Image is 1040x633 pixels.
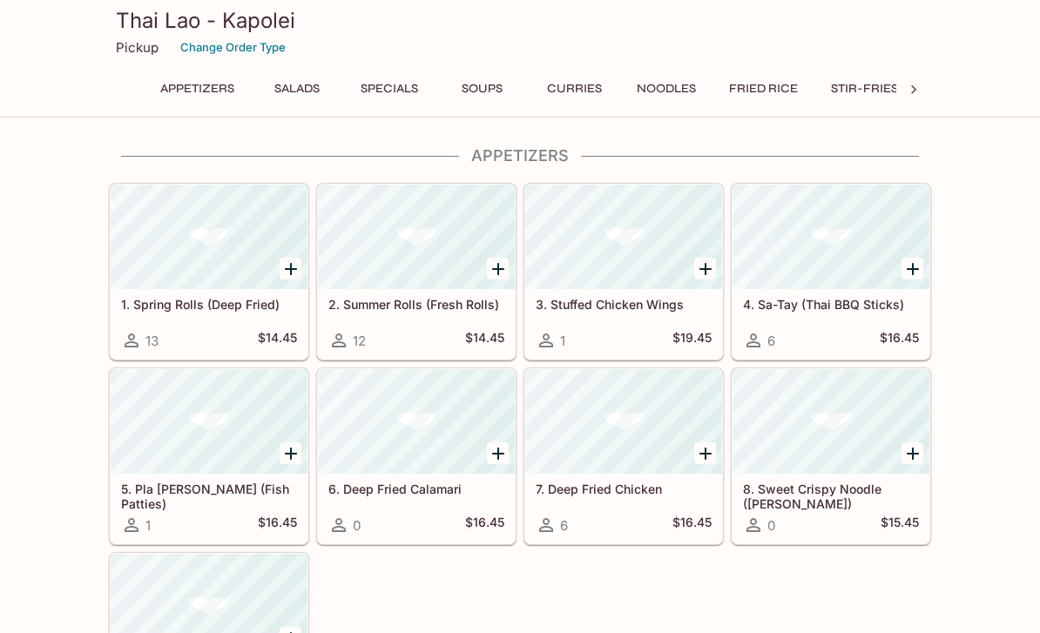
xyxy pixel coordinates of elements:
span: 0 [767,517,775,534]
button: Add 4. Sa-Tay (Thai BBQ Sticks) [902,258,923,279]
div: 4. Sa-Tay (Thai BBQ Sticks) [733,185,929,289]
button: Appetizers [151,77,244,101]
button: Add 6. Deep Fried Calamari [487,442,509,464]
a: 3. Stuffed Chicken Wings1$19.45 [524,184,723,360]
h5: 5. Pla [PERSON_NAME] (Fish Patties) [121,481,297,510]
h5: 7. Deep Fried Chicken [536,481,712,496]
h5: 1. Spring Rolls (Deep Fried) [121,297,297,312]
button: Fried Rice [719,77,807,101]
a: 5. Pla [PERSON_NAME] (Fish Patties)1$16.45 [110,368,308,544]
a: 4. Sa-Tay (Thai BBQ Sticks)6$16.45 [732,184,930,360]
a: 7. Deep Fried Chicken6$16.45 [524,368,723,544]
button: Specials [350,77,429,101]
h5: 8. Sweet Crispy Noodle ([PERSON_NAME]) [743,481,919,510]
button: Add 5. Pla Tod Mun (Fish Patties) [280,442,301,464]
h5: $19.45 [672,330,712,351]
div: 6. Deep Fried Calamari [318,369,515,474]
a: 6. Deep Fried Calamari0$16.45 [317,368,516,544]
button: Noodles [627,77,706,101]
a: 8. Sweet Crispy Noodle ([PERSON_NAME])0$15.45 [732,368,930,544]
span: 1 [560,333,565,349]
span: 1 [145,517,151,534]
button: Add 3. Stuffed Chicken Wings [694,258,716,279]
h5: $16.45 [258,515,297,535]
h5: 2. Summer Rolls (Fresh Rolls) [328,297,504,312]
div: 3. Stuffed Chicken Wings [525,185,722,289]
span: 6 [767,333,775,349]
div: 2. Summer Rolls (Fresh Rolls) [318,185,515,289]
div: 1. Spring Rolls (Deep Fried) [111,185,307,289]
span: 12 [353,333,366,349]
h5: $16.45 [880,330,919,351]
button: Add 7. Deep Fried Chicken [694,442,716,464]
div: 7. Deep Fried Chicken [525,369,722,474]
button: Add 1. Spring Rolls (Deep Fried) [280,258,301,279]
button: Stir-Fries [821,77,908,101]
h5: 3. Stuffed Chicken Wings [536,297,712,312]
h5: 6. Deep Fried Calamari [328,481,504,496]
button: Add 2. Summer Rolls (Fresh Rolls) [487,258,509,279]
h5: $14.45 [465,330,504,351]
button: Salads [258,77,336,101]
a: 1. Spring Rolls (Deep Fried)13$14.45 [110,184,308,360]
h5: 4. Sa-Tay (Thai BBQ Sticks) [743,297,919,312]
h3: Thai Lao - Kapolei [116,7,924,34]
h5: $15.45 [881,515,919,535]
h5: $16.45 [465,515,504,535]
div: 5. Pla Tod Mun (Fish Patties) [111,369,307,474]
a: 2. Summer Rolls (Fresh Rolls)12$14.45 [317,184,516,360]
button: Soups [442,77,521,101]
button: Change Order Type [172,34,294,61]
button: Curries [535,77,613,101]
span: 13 [145,333,159,349]
h5: $16.45 [672,515,712,535]
span: 6 [560,517,568,534]
div: 8. Sweet Crispy Noodle (Mee-Krob) [733,369,929,474]
button: Add 8. Sweet Crispy Noodle (Mee-Krob) [902,442,923,464]
h5: $14.45 [258,330,297,351]
span: 0 [353,517,361,534]
p: Pickup [116,39,159,56]
h4: Appetizers [109,146,931,165]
